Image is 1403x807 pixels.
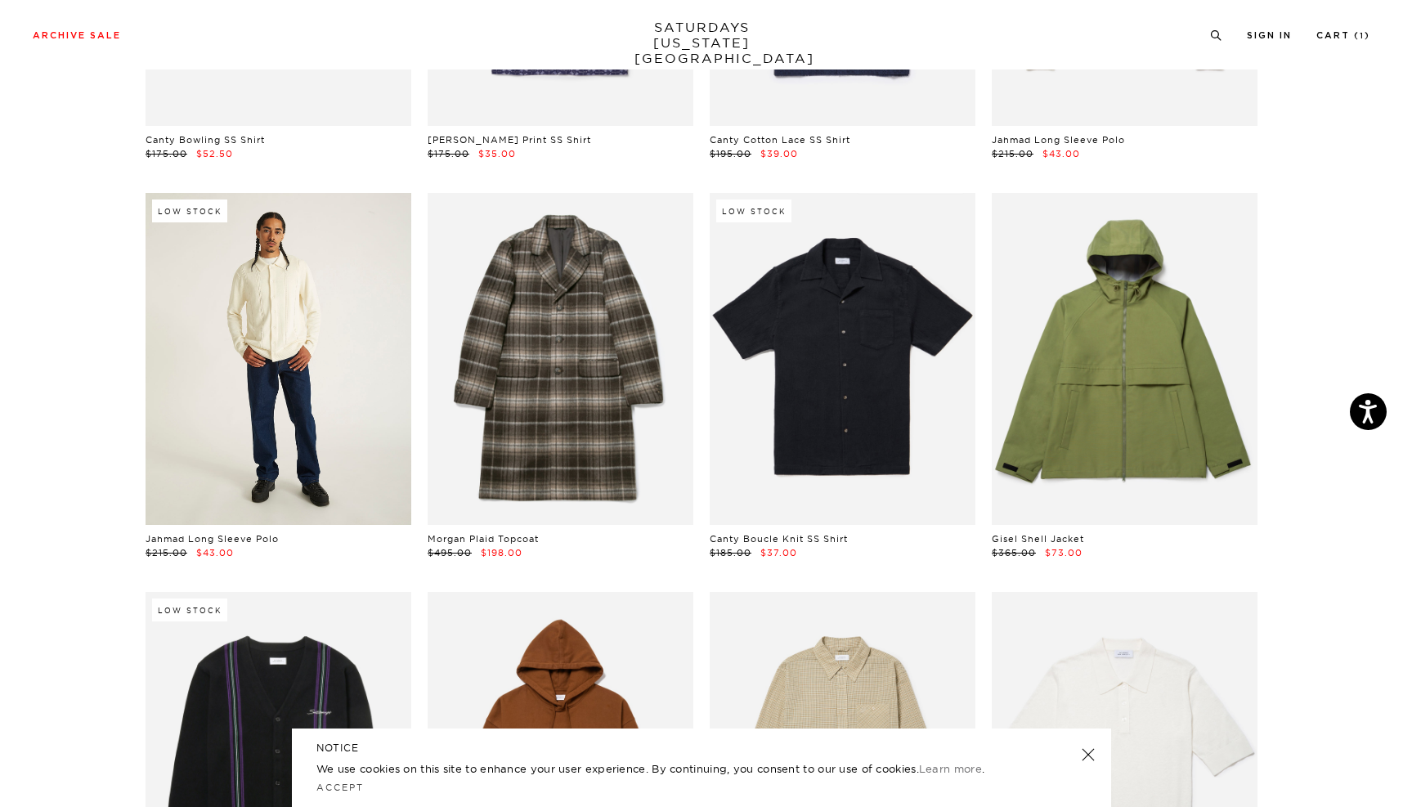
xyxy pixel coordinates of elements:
[146,547,187,558] span: $215.00
[992,134,1125,146] a: Jahmad Long Sleeve Polo
[478,148,516,159] span: $35.00
[33,31,121,40] a: Archive Sale
[481,547,522,558] span: $198.00
[760,547,797,558] span: $37.00
[428,533,539,545] a: Morgan Plaid Topcoat
[992,533,1084,545] a: Gisel Shell Jacket
[992,148,1033,159] span: $215.00
[1316,31,1370,40] a: Cart (1)
[428,148,469,159] span: $175.00
[196,148,233,159] span: $52.50
[146,134,265,146] a: Canty Bowling SS Shirt
[196,547,234,558] span: $43.00
[316,782,364,793] a: Accept
[1045,547,1083,558] span: $73.00
[710,134,850,146] a: Canty Cotton Lace SS Shirt
[428,134,591,146] a: [PERSON_NAME] Print SS Shirt
[1247,31,1292,40] a: Sign In
[1360,33,1365,40] small: 1
[152,599,227,621] div: Low Stock
[710,533,848,545] a: Canty Boucle Knit SS Shirt
[428,547,472,558] span: $495.00
[146,148,187,159] span: $175.00
[760,148,798,159] span: $39.00
[316,760,1029,777] p: We use cookies on this site to enhance your user experience. By continuing, you consent to our us...
[992,547,1036,558] span: $365.00
[1042,148,1080,159] span: $43.00
[316,741,1087,755] h5: NOTICE
[710,547,751,558] span: $185.00
[919,762,982,775] a: Learn more
[152,200,227,222] div: Low Stock
[716,200,791,222] div: Low Stock
[710,148,751,159] span: $195.00
[146,533,279,545] a: Jahmad Long Sleeve Polo
[634,20,769,66] a: SATURDAYS[US_STATE][GEOGRAPHIC_DATA]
